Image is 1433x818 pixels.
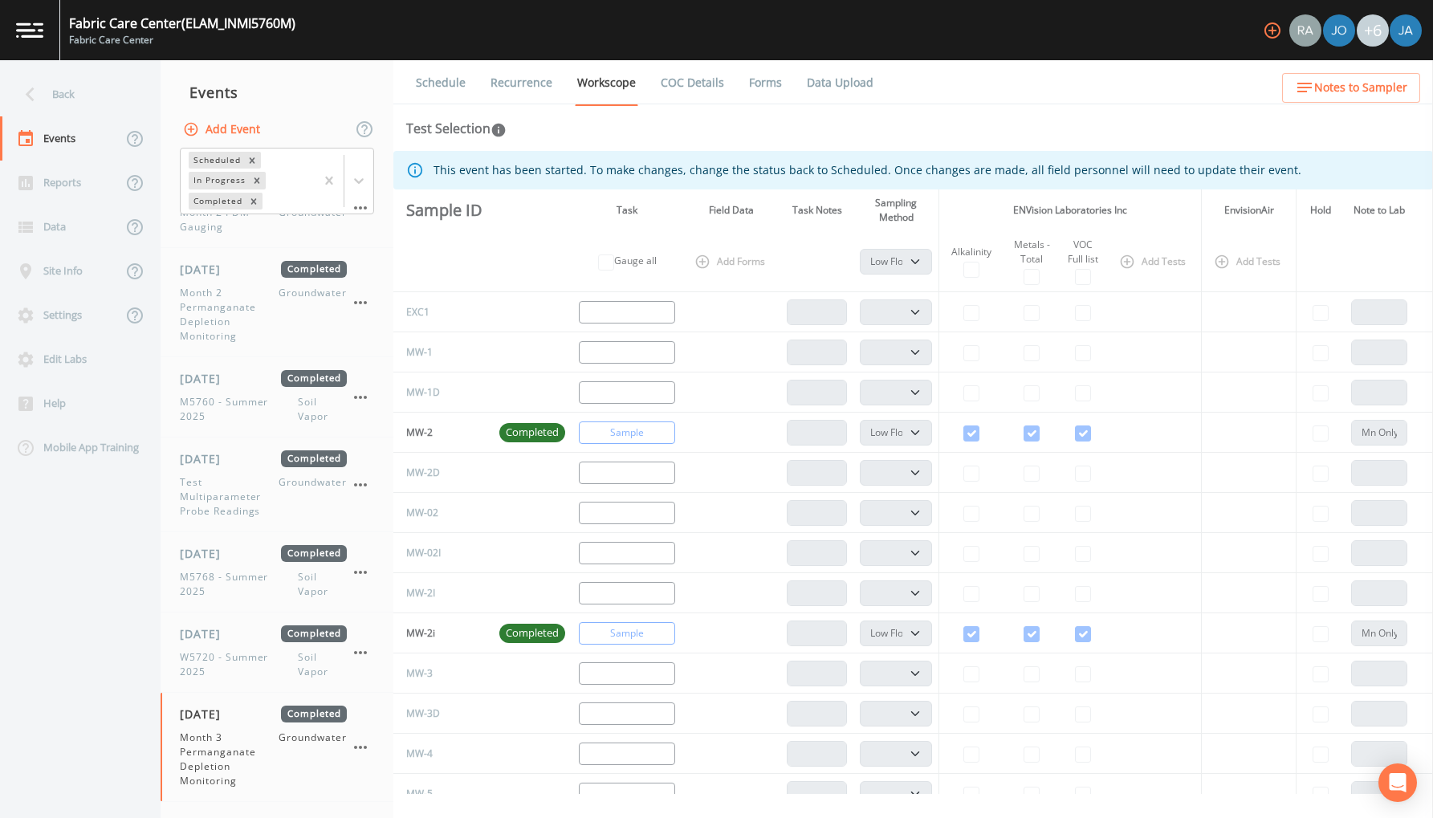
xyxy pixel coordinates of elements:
a: Forms [747,60,784,105]
div: Alkalinity [946,245,997,259]
td: MW-3 [393,653,493,694]
img: 747fbe677637578f4da62891070ad3f4 [1390,14,1422,47]
span: Groundwater [279,206,347,234]
span: Completed [281,370,347,387]
span: Notes to Sampler [1314,78,1407,98]
th: EnvisionAir [1201,189,1296,231]
a: [DATE]CompletedMonth 2 PDM GaugingGroundwater [161,168,393,248]
span: Groundwater [279,731,347,788]
span: Completed [281,545,347,562]
th: Note to Lab [1345,189,1414,231]
a: Data Upload [804,60,876,105]
td: MW-3D [393,694,493,734]
th: Task Notes [780,189,853,231]
a: [DATE]CompletedM5768 - Summer 2025Soil Vapor [161,532,393,612]
span: Completed [499,425,565,441]
div: Test Selection [406,119,507,138]
div: Fabric Care Center [69,33,295,47]
td: MW-1D [393,372,493,413]
span: Groundwater [279,286,347,344]
span: Month 2 PDM Gauging [180,206,279,234]
span: Completed [281,706,347,722]
span: Completed [281,261,347,278]
span: Groundwater [279,475,347,519]
a: COC Details [658,60,727,105]
th: ENVision Laboratories Inc [939,189,1202,231]
a: [DATE]CompletedTest Multiparameter Probe ReadingsGroundwater [161,437,393,532]
th: Sampling Method [853,189,939,231]
div: Completed [189,193,245,210]
a: [DATE]CompletedM5760 - Summer 2025Soil Vapor [161,357,393,437]
button: Add Event [180,115,267,144]
td: MW-2i [393,613,493,653]
img: logo [16,22,43,38]
div: Metals - Total [1010,238,1053,267]
td: MW-02 [393,493,493,533]
a: Recurrence [488,60,555,105]
div: VOC Full list [1066,238,1100,267]
a: [DATE]CompletedMonth 2 Permanganate Depletion MonitoringGroundwater [161,248,393,357]
td: MW-1 [393,332,493,372]
span: [DATE] [180,370,232,387]
div: This event has been started. To make changes, change the status back to Scheduled. Once changes a... [434,156,1301,185]
td: MW-5 [393,774,493,814]
div: Josh Dutton [1322,14,1356,47]
th: Sample ID [393,189,493,231]
span: Month 2 Permanganate Depletion Monitoring [180,286,279,344]
span: Soil Vapor [298,570,347,599]
span: [DATE] [180,706,232,722]
th: Task [572,189,682,231]
div: Remove Completed [245,193,263,210]
th: Hold [1297,189,1345,231]
div: Fabric Care Center (ELAM_INMI5760M) [69,14,295,33]
div: Radlie J Storer [1288,14,1322,47]
button: Notes to Sampler [1282,73,1420,103]
div: Remove Scheduled [243,152,261,169]
span: Completed [499,625,565,641]
td: MW-2 [393,413,493,453]
a: Workscope [575,60,638,106]
span: Soil Vapor [298,650,347,679]
span: Completed [281,450,347,467]
td: EXC1 [393,292,493,332]
span: M5760 - Summer 2025 [180,395,298,424]
div: Remove In Progress [248,172,266,189]
td: MW-2D [393,453,493,493]
a: [DATE]CompletedMonth 3 Permanganate Depletion MonitoringGroundwater [161,693,393,802]
span: Completed [281,625,347,642]
span: [DATE] [180,625,232,642]
span: Soil Vapor [298,395,347,424]
div: Scheduled [189,152,243,169]
span: Month 3 Permanganate Depletion Monitoring [180,731,279,788]
span: [DATE] [180,450,232,467]
td: MW-02I [393,533,493,573]
a: [DATE]CompletedW5720 - Summer 2025Soil Vapor [161,612,393,693]
label: Gauge all [614,254,657,268]
span: [DATE] [180,261,232,278]
div: In Progress [189,172,248,189]
th: Field Data [682,189,780,231]
div: Events [161,72,393,112]
div: +6 [1357,14,1389,47]
td: MW-2I [393,573,493,613]
div: Open Intercom Messenger [1378,763,1417,802]
span: W5720 - Summer 2025 [180,650,298,679]
span: Test Multiparameter Probe Readings [180,475,279,519]
td: MW-4 [393,734,493,774]
img: 7493944169e4cb9b715a099ebe515ac2 [1289,14,1321,47]
span: M5768 - Summer 2025 [180,570,298,599]
a: Schedule [413,60,468,105]
span: [DATE] [180,545,232,562]
img: eb8b2c35ded0d5aca28d215f14656a61 [1323,14,1355,47]
svg: In this section you'll be able to select the analytical test to run, based on the media type, and... [491,122,507,138]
